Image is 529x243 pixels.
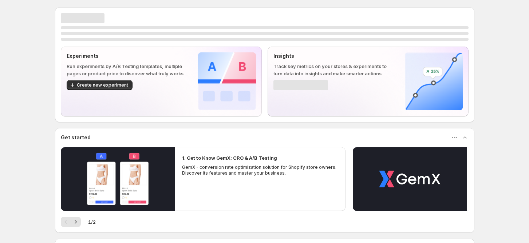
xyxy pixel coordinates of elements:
span: Create new experiment [77,82,128,88]
button: Create new experiment [67,80,133,90]
p: GemX - conversion rate optimization solution for Shopify store owners. Discover its features and ... [182,164,339,176]
img: Insights [405,52,463,110]
button: Play video [61,147,175,211]
h3: Get started [61,134,91,141]
button: Next [71,217,81,227]
nav: Pagination [61,217,81,227]
p: Run experiments by A/B Testing templates, multiple pages or product price to discover what truly ... [67,63,186,77]
p: Experiments [67,52,186,60]
span: 1 / 2 [88,218,96,226]
button: Play video [353,147,467,211]
p: Insights [273,52,393,60]
p: Track key metrics on your stores & experiments to turn data into insights and make smarter actions [273,63,393,77]
h2: 1. Get to Know GemX: CRO & A/B Testing [182,154,277,162]
img: Experiments [198,52,256,110]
